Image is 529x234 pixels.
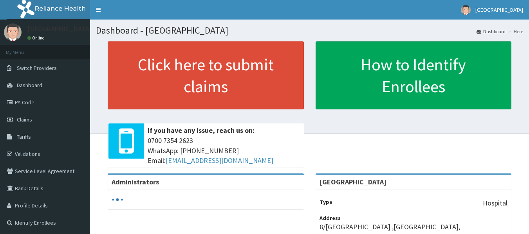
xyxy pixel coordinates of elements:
span: Claims [17,116,32,123]
span: 0700 7354 2623 WhatsApp: [PHONE_NUMBER] Email: [148,136,300,166]
p: [GEOGRAPHIC_DATA] [27,25,92,32]
img: User Image [4,23,22,41]
span: Dashboard [17,82,42,89]
a: [EMAIL_ADDRESS][DOMAIN_NAME] [166,156,273,165]
b: Type [320,198,332,205]
li: Here [506,28,523,35]
a: How to Identify Enrollees [316,41,512,109]
a: Online [27,35,46,41]
b: Administrators [112,177,159,186]
span: Switch Providers [17,64,57,71]
a: Click here to submit claims [108,41,304,109]
b: Address [320,214,341,221]
span: Tariffs [17,133,31,140]
svg: audio-loading [112,194,123,205]
img: User Image [461,5,471,15]
b: If you have any issue, reach us on: [148,126,255,135]
a: Dashboard [477,28,506,35]
p: Hospital [483,198,507,208]
strong: [GEOGRAPHIC_DATA] [320,177,386,186]
h1: Dashboard - [GEOGRAPHIC_DATA] [96,25,523,36]
span: [GEOGRAPHIC_DATA] [475,6,523,13]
